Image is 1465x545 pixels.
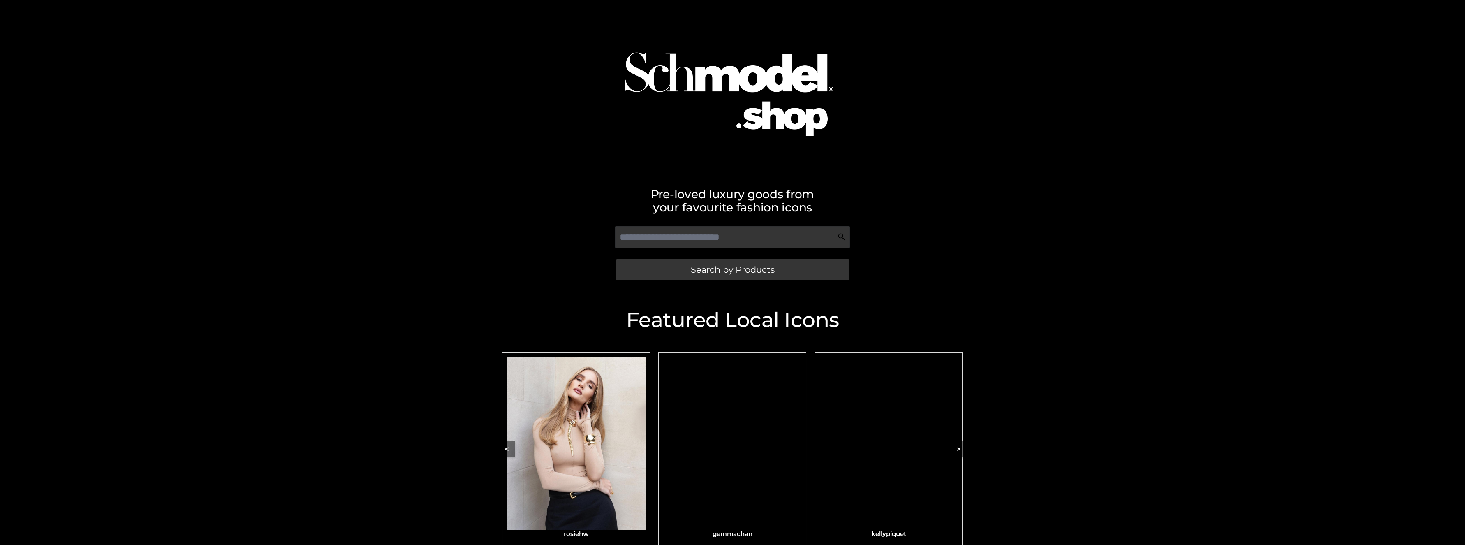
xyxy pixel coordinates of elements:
img: rosiehw [507,357,646,530]
h3: kellypiquet [819,530,958,538]
img: kellypiquet [819,357,958,530]
span: Search by Products [691,265,775,274]
a: Search by Products [616,259,849,280]
h3: gemmachan [663,530,802,538]
img: gemmachan [663,357,802,530]
button: < [498,441,515,457]
h3: rosiehw [507,530,646,538]
button: > [950,441,967,457]
img: Search Icon [838,233,846,241]
h2: Featured Local Icons​ [498,310,967,330]
h2: Pre-loved luxury goods from your favourite fashion icons [498,188,967,214]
